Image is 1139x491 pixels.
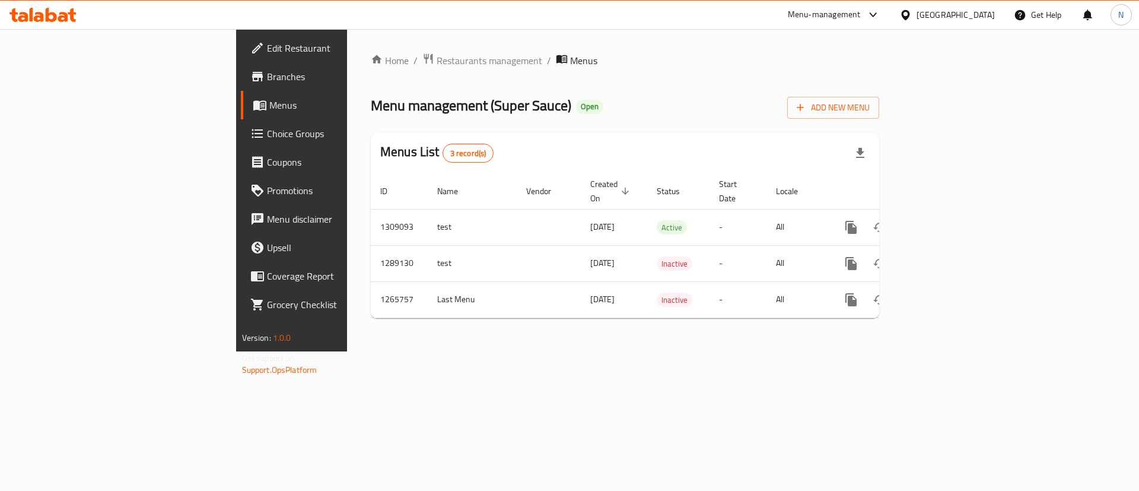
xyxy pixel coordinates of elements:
[590,219,615,235] span: [DATE]
[241,91,427,119] a: Menus
[766,209,828,245] td: All
[657,221,687,235] span: Active
[766,245,828,281] td: All
[657,220,687,235] div: Active
[371,173,960,318] table: enhanced table
[576,100,603,114] div: Open
[576,102,603,112] span: Open
[371,92,571,119] span: Menu management ( Super Sauce )
[241,262,427,290] a: Coverage Report
[242,350,297,366] span: Get support on:
[437,184,473,198] span: Name
[917,8,995,21] div: [GEOGRAPHIC_DATA]
[241,176,427,205] a: Promotions
[837,213,866,242] button: more
[710,281,766,318] td: -
[428,245,517,281] td: test
[443,144,494,163] div: Total records count
[866,213,894,242] button: Change Status
[269,98,417,112] span: Menus
[241,62,427,91] a: Branches
[657,257,692,271] span: Inactive
[828,173,960,210] th: Actions
[241,119,427,148] a: Choice Groups
[267,212,417,226] span: Menu disclaimer
[242,362,317,378] a: Support.OpsPlatform
[273,330,291,346] span: 1.0.0
[657,293,692,307] span: Inactive
[657,184,695,198] span: Status
[657,256,692,271] div: Inactive
[788,8,861,22] div: Menu-management
[380,143,494,163] h2: Menus List
[837,249,866,278] button: more
[437,53,542,68] span: Restaurants management
[371,53,879,68] nav: breadcrumb
[267,126,417,141] span: Choice Groups
[267,69,417,84] span: Branches
[866,249,894,278] button: Change Status
[428,281,517,318] td: Last Menu
[590,255,615,271] span: [DATE]
[428,209,517,245] td: test
[267,155,417,169] span: Coupons
[267,297,417,312] span: Grocery Checklist
[267,41,417,55] span: Edit Restaurant
[837,286,866,314] button: more
[866,286,894,314] button: Change Status
[787,97,879,119] button: Add New Menu
[267,240,417,255] span: Upsell
[846,139,874,167] div: Export file
[570,53,597,68] span: Menus
[267,183,417,198] span: Promotions
[1118,8,1124,21] span: N
[526,184,567,198] span: Vendor
[241,205,427,233] a: Menu disclaimer
[422,53,542,68] a: Restaurants management
[241,148,427,176] a: Coupons
[710,209,766,245] td: -
[380,184,403,198] span: ID
[443,148,494,159] span: 3 record(s)
[766,281,828,318] td: All
[241,290,427,319] a: Grocery Checklist
[797,100,870,115] span: Add New Menu
[267,269,417,283] span: Coverage Report
[719,177,752,205] span: Start Date
[776,184,813,198] span: Locale
[710,245,766,281] td: -
[241,34,427,62] a: Edit Restaurant
[590,177,633,205] span: Created On
[242,330,271,346] span: Version:
[590,292,615,307] span: [DATE]
[241,233,427,262] a: Upsell
[547,53,551,68] li: /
